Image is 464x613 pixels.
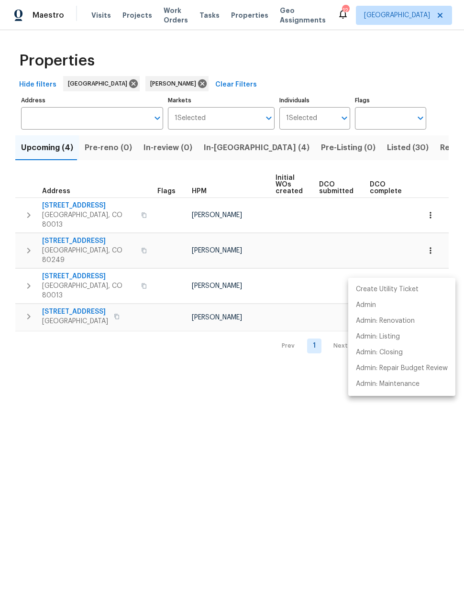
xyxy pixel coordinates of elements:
[356,379,420,389] p: Admin: Maintenance
[356,285,419,295] p: Create Utility Ticket
[356,332,400,342] p: Admin: Listing
[356,348,403,358] p: Admin: Closing
[356,363,448,373] p: Admin: Repair Budget Review
[356,316,415,326] p: Admin: Renovation
[356,300,376,310] p: Admin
